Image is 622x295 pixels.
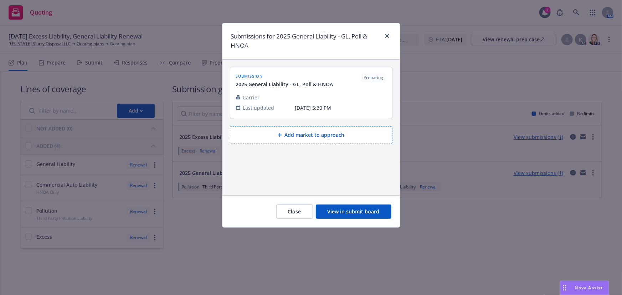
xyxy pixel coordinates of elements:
[231,32,380,51] h1: Submissions for 2025 General Liability - GL, Poll & HNOA
[243,94,260,101] span: Carrier
[295,104,386,112] span: [DATE] 5:30 PM
[383,32,391,40] a: close
[230,126,392,144] button: Add market to approach
[575,285,603,291] span: Nova Assist
[243,104,274,112] span: Last updated
[560,281,609,295] button: Nova Assist
[316,205,391,219] button: View in submit board
[276,205,313,219] button: Close
[236,81,333,88] span: 2025 General Liability - GL, Poll & HNOA
[560,281,569,295] div: Drag to move
[236,73,333,79] span: submission
[364,74,384,81] span: Preparing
